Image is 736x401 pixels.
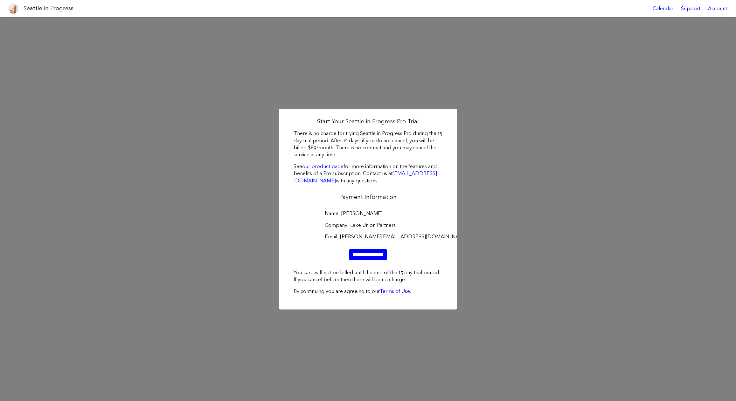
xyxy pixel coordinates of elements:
[325,222,411,229] label: Company: Lake Union Partners
[325,210,411,217] label: Name: [PERSON_NAME]
[294,269,442,283] p: You card will not be billed until the end of the 15 day trial period. If you cancel before then t...
[294,118,442,126] h2: Start Your Seattle in Progress Pro Trial
[8,3,18,14] img: favicon-96x96.png
[325,233,411,240] label: Email: [PERSON_NAME][EMAIL_ADDRESS][DOMAIN_NAME]
[294,130,442,159] p: There is no charge for trying Seattle in Progress Pro during the 15 day trial period. After 15 da...
[24,4,73,12] h1: Seattle in Progress
[380,288,410,294] a: Terms of Use
[294,163,442,184] p: See for more information on the features and benefits of a Pro subscription. Contact us at with a...
[294,193,442,201] h2: Payment Information
[302,163,344,169] a: our product page
[294,170,437,183] a: [EMAIL_ADDRESS][DOMAIN_NAME]
[294,288,442,295] p: By continuing you are agreeing to our .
